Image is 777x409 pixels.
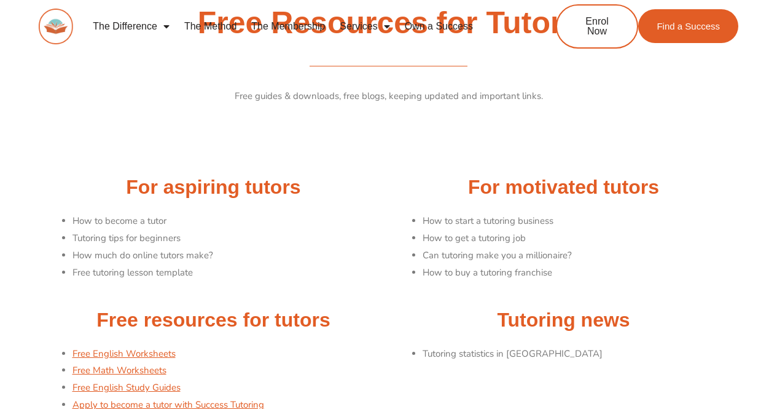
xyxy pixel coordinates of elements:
li: How to start a tutoring business [423,213,733,230]
li: Free tutoring lesson template [72,264,383,282]
a: Services [332,12,397,41]
li: Tutoring tips for beginners [72,230,383,247]
li: Tutoring statistics in [GEOGRAPHIC_DATA] [423,346,733,363]
span: Enrol Now [576,17,619,36]
h2: For motivated tutors [395,175,733,201]
a: Find a Success [638,9,738,43]
li: How to buy a tutoring franchise [423,264,733,282]
h2: For aspiring tutors [45,175,383,201]
h2: Free resources for tutors [45,308,383,333]
a: Free English Worksheets [72,347,176,360]
h2: Tutoring news [395,308,733,333]
a: The Membership [244,12,332,41]
a: Free English Study Guides [72,381,181,394]
span: Find a Success [657,22,720,31]
a: Free Math Worksheets [72,364,166,376]
a: Own a Success [397,12,480,41]
li: How much do online tutors make? [72,247,383,264]
a: Enrol Now [556,4,638,49]
li: How to become a tutor [72,213,383,230]
a: The Difference [85,12,177,41]
a: The Method [177,12,244,41]
li: How to get a tutoring job [423,230,733,247]
li: Can tutoring make you a millionaire? [423,247,733,264]
nav: Menu [85,12,515,41]
p: Free guides & downloads, free blogs, keeping updated and important links. [45,88,733,105]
